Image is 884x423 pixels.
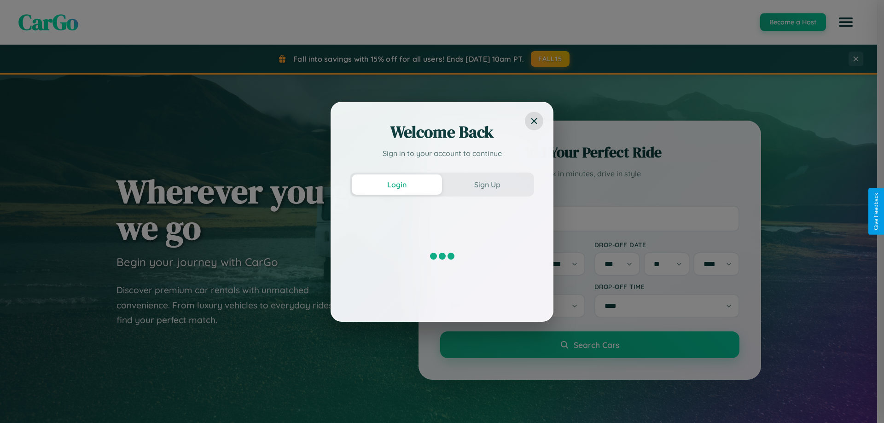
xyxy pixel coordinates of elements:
iframe: Intercom live chat [9,392,31,414]
p: Sign in to your account to continue [350,148,534,159]
button: Sign Up [442,174,532,195]
div: Give Feedback [873,193,879,230]
h2: Welcome Back [350,121,534,143]
button: Login [352,174,442,195]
